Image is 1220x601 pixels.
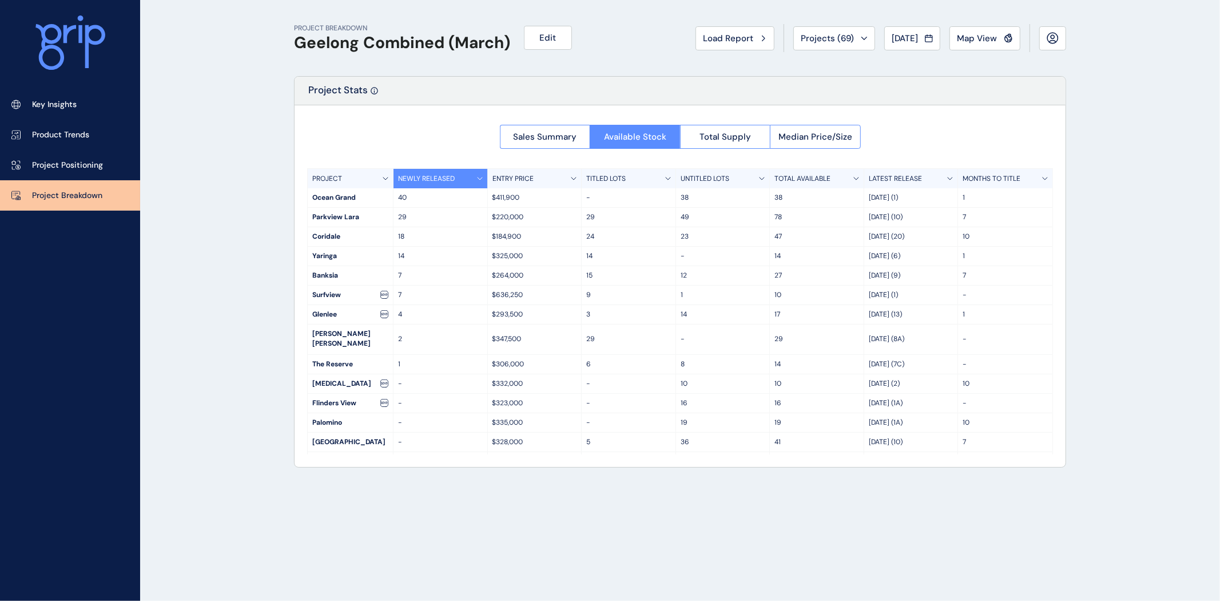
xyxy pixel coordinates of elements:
p: - [398,379,483,389]
p: [DATE] (1A) [869,398,953,408]
button: Sales Summary [500,125,590,149]
p: 7 [963,212,1048,222]
button: Projects (69) [793,26,875,50]
p: PROJECT [312,174,342,184]
p: [DATE] (20) [869,232,953,242]
p: 36 [681,437,765,447]
p: 47 [774,232,859,242]
div: [MEDICAL_DATA] [308,374,393,393]
span: Map View [957,33,997,44]
span: [DATE] [892,33,918,44]
p: 12 [681,271,765,280]
div: Surfview [308,286,393,305]
p: Product Trends [32,129,89,141]
p: 1 [963,251,1048,261]
p: - [586,379,671,389]
p: $332,000 [492,379,577,389]
p: 38 [774,193,859,203]
p: Project Stats [308,84,368,105]
span: Load Report [703,33,753,44]
p: - [586,193,671,203]
p: 6 [586,359,671,369]
h1: Geelong Combined (March) [294,33,510,53]
p: 7 [398,290,483,300]
p: [DATE] (6) [869,251,953,261]
p: 10 [774,379,859,389]
p: 10 [963,379,1048,389]
p: [DATE] (10) [869,212,953,222]
p: $323,000 [492,398,577,408]
p: - [398,418,483,428]
p: [DATE] (2) [869,379,953,389]
div: Parkview Lara [308,208,393,227]
p: 14 [681,310,765,319]
p: - [586,418,671,428]
p: - [963,359,1048,369]
button: Median Price/Size [770,125,861,149]
div: Flinders View [308,394,393,413]
p: 14 [586,251,671,261]
p: Project Breakdown [32,190,102,201]
p: 14 [774,359,859,369]
p: [DATE] (8A) [869,334,953,344]
p: [DATE] (1A) [869,418,953,428]
p: - [398,437,483,447]
p: - [398,398,483,408]
p: ENTRY PRICE [492,174,534,184]
p: 27 [774,271,859,280]
p: LATEST RELEASE [869,174,922,184]
p: [DATE] (1) [869,193,953,203]
p: 1 [398,359,483,369]
p: 9 [586,290,671,300]
p: $335,000 [492,418,577,428]
p: 16 [681,398,765,408]
p: TOTAL AVAILABLE [774,174,830,184]
p: 5 [586,437,671,447]
p: 24 [586,232,671,242]
p: $306,000 [492,359,577,369]
p: 78 [774,212,859,222]
p: MONTHS TO TITLE [963,174,1020,184]
div: The Reserve [308,355,393,374]
p: 10 [681,379,765,389]
p: 16 [774,398,859,408]
div: [GEOGRAPHIC_DATA] [308,433,393,452]
div: Ocean Grand [308,188,393,207]
p: TITLED LOTS [586,174,626,184]
p: UNTITLED LOTS [681,174,729,184]
p: 18 [398,232,483,242]
p: 2 [398,334,483,344]
button: Load Report [696,26,774,50]
p: $347,500 [492,334,577,344]
p: 19 [681,418,765,428]
p: $636,250 [492,290,577,300]
button: Edit [524,26,572,50]
p: 19 [774,418,859,428]
p: 10 [774,290,859,300]
div: Yaringa [308,247,393,266]
p: 3 [586,310,671,319]
p: $293,500 [492,310,577,319]
div: Palomino [308,413,393,432]
p: 23 [681,232,765,242]
span: Edit [540,32,557,44]
button: Map View [949,26,1020,50]
p: $184,900 [492,232,577,242]
p: 29 [586,334,671,344]
p: 4 [398,310,483,319]
p: 7 [398,271,483,280]
p: $328,000 [492,437,577,447]
p: [DATE] (9) [869,271,953,280]
p: 8 [681,359,765,369]
p: 38 [681,193,765,203]
button: [DATE] [884,26,940,50]
p: 10 [963,418,1048,428]
p: [DATE] (7C) [869,359,953,369]
span: Available Stock [604,131,666,143]
div: Coridale [308,227,393,246]
p: 7 [963,437,1048,447]
div: Banksia [308,266,393,285]
p: 29 [398,212,483,222]
p: Project Positioning [32,160,103,171]
p: $220,000 [492,212,577,222]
